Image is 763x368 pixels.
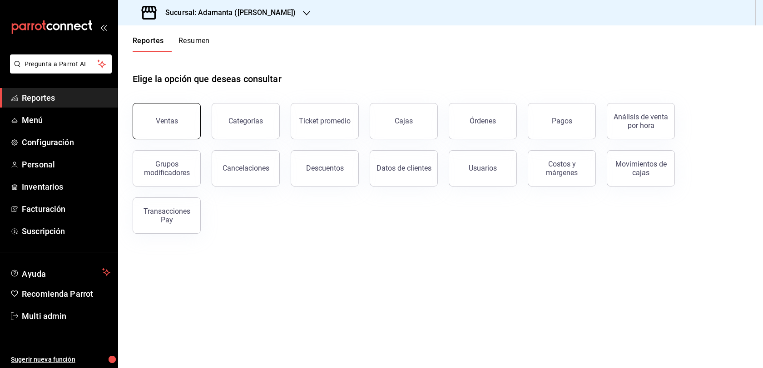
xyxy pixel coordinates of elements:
[370,103,438,139] button: Cajas
[395,117,413,125] div: Cajas
[133,103,201,139] button: Ventas
[10,54,112,74] button: Pregunta a Parrot AI
[25,59,98,69] span: Pregunta a Parrot AI
[133,197,201,234] button: Transacciones Pay
[607,103,675,139] button: Análisis de venta por hora
[212,103,280,139] button: Categorías
[607,150,675,186] button: Movimientos de cajas
[22,181,110,193] span: Inventarios
[449,150,517,186] button: Usuarios
[223,164,269,172] div: Cancelaciones
[552,117,572,125] div: Pagos
[133,150,201,186] button: Grupos modificadores
[11,355,110,364] span: Sugerir nueva función
[139,207,195,224] div: Transacciones Pay
[22,267,99,278] span: Ayuda
[528,150,596,186] button: Costos y márgenes
[228,117,263,125] div: Categorías
[534,160,590,177] div: Costos y márgenes
[469,164,497,172] div: Usuarios
[22,158,110,171] span: Personal
[22,92,110,104] span: Reportes
[22,288,110,300] span: Recomienda Parrot
[377,164,431,172] div: Datos de clientes
[178,36,210,52] button: Resumen
[291,103,359,139] button: Ticket promedio
[22,225,110,237] span: Suscripción
[449,103,517,139] button: Órdenes
[22,114,110,126] span: Menú
[133,72,282,86] h1: Elige la opción que deseas consultar
[613,113,669,130] div: Análisis de venta por hora
[133,36,164,52] button: Reportes
[613,160,669,177] div: Movimientos de cajas
[6,66,112,75] a: Pregunta a Parrot AI
[22,310,110,322] span: Multi admin
[291,150,359,186] button: Descuentos
[156,117,178,125] div: Ventas
[306,164,344,172] div: Descuentos
[22,136,110,148] span: Configuración
[158,7,296,18] h3: Sucursal: Adamanta ([PERSON_NAME])
[528,103,596,139] button: Pagos
[100,24,107,31] button: open_drawer_menu
[133,36,210,52] div: navigation tabs
[212,150,280,186] button: Cancelaciones
[470,117,496,125] div: Órdenes
[370,150,438,186] button: Datos de clientes
[139,160,195,177] div: Grupos modificadores
[299,117,351,125] div: Ticket promedio
[22,203,110,215] span: Facturación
